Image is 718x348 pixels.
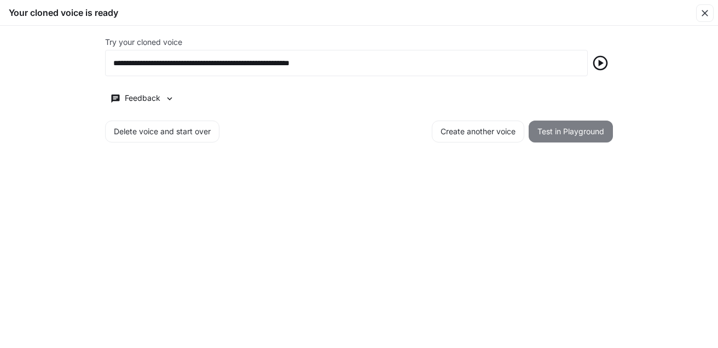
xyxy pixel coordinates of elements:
[529,121,613,142] button: Test in Playground
[9,7,118,19] h5: Your cloned voice is ready
[105,121,219,142] button: Delete voice and start over
[432,121,524,142] button: Create another voice
[105,38,182,46] p: Try your cloned voice
[105,89,179,107] button: Feedback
